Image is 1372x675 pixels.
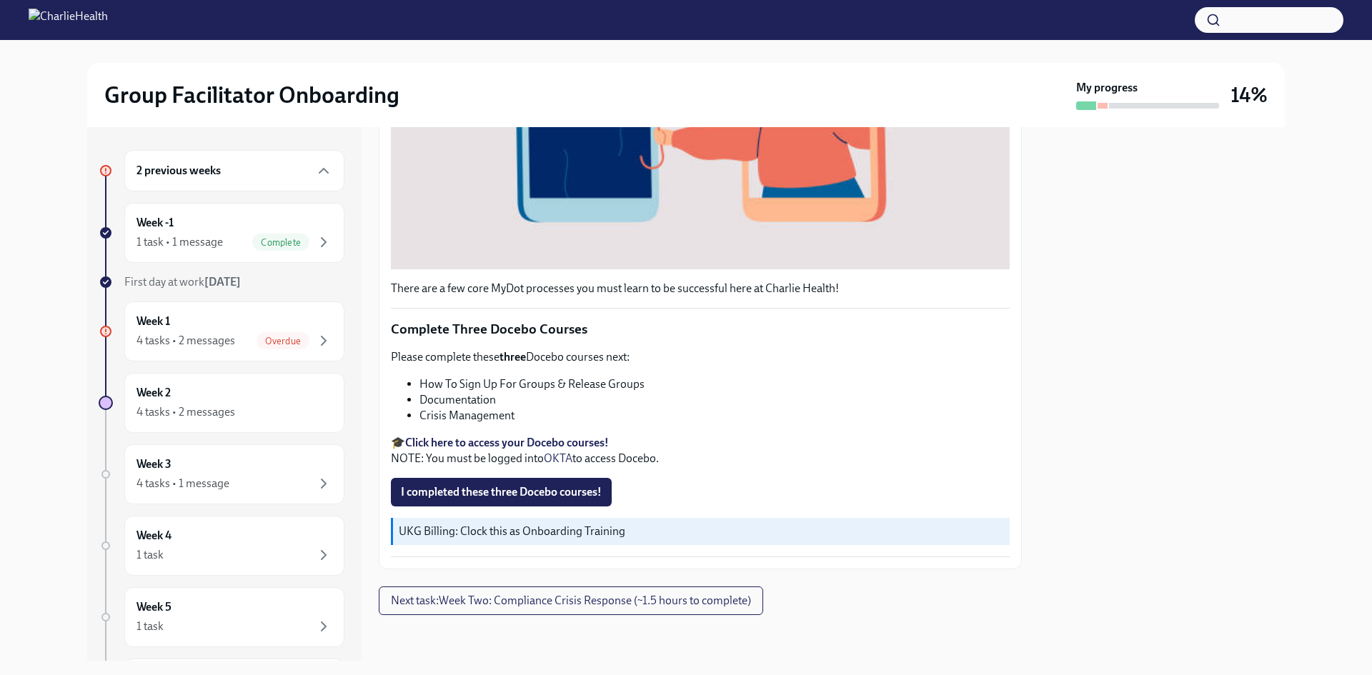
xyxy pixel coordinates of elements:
p: Complete Three Docebo Courses [391,320,1010,339]
span: First day at work [124,275,241,289]
span: Next task : Week Two: Compliance Crisis Response (~1.5 hours to complete) [391,594,751,608]
h6: Week -1 [136,215,174,231]
span: Complete [252,237,309,248]
div: 1 task [136,547,164,563]
a: Click here to access your Docebo courses! [405,436,609,449]
strong: [DATE] [204,275,241,289]
a: OKTA [544,451,572,465]
strong: three [499,350,526,364]
a: Week 51 task [99,587,344,647]
li: How To Sign Up For Groups & Release Groups [419,376,1010,392]
img: CharlieHealth [29,9,108,31]
a: Week 14 tasks • 2 messagesOverdue [99,301,344,361]
div: 4 tasks • 2 messages [136,404,235,420]
a: Week -11 task • 1 messageComplete [99,203,344,263]
p: 🎓 NOTE: You must be logged into to access Docebo. [391,435,1010,466]
h6: Week 4 [136,528,171,544]
a: Week 41 task [99,516,344,576]
h6: Week 5 [136,599,171,615]
h6: Week 3 [136,456,171,472]
h6: Week 1 [136,314,170,329]
a: First day at work[DATE] [99,274,344,290]
span: I completed these three Docebo courses! [401,485,602,499]
p: There are a few core MyDot processes you must learn to be successful here at Charlie Health! [391,281,1010,296]
div: 1 task [136,619,164,634]
strong: My progress [1076,80,1138,96]
div: 4 tasks • 2 messages [136,333,235,349]
div: 4 tasks • 1 message [136,476,229,491]
p: UKG Billing: Clock this as Onboarding Training [399,524,1004,539]
button: I completed these three Docebo courses! [391,478,612,506]
button: Next task:Week Two: Compliance Crisis Response (~1.5 hours to complete) [379,586,763,615]
p: Please complete these Docebo courses next: [391,349,1010,365]
div: 1 task • 1 message [136,234,223,250]
h2: Group Facilitator Onboarding [104,81,399,109]
a: Week 34 tasks • 1 message [99,444,344,504]
div: 2 previous weeks [124,150,344,191]
span: Overdue [257,336,309,346]
h3: 14% [1231,82,1268,108]
h6: Week 2 [136,385,171,401]
h6: 2 previous weeks [136,163,221,179]
li: Documentation [419,392,1010,408]
a: Week 24 tasks • 2 messages [99,373,344,433]
li: Crisis Management [419,408,1010,424]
